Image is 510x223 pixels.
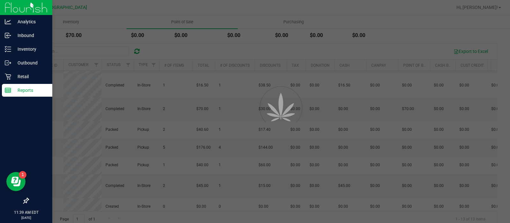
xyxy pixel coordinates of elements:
p: Inbound [11,32,49,39]
p: Retail [11,73,49,80]
iframe: Resource center unread badge [19,171,26,179]
p: Inventory [11,45,49,53]
p: [DATE] [3,215,49,220]
inline-svg: Outbound [5,60,11,66]
p: Analytics [11,18,49,26]
inline-svg: Inbound [5,32,11,39]
iframe: Resource center [6,172,25,191]
p: 11:39 AM EDT [3,210,49,215]
inline-svg: Retail [5,73,11,80]
inline-svg: Reports [5,87,11,93]
p: Reports [11,86,49,94]
p: Outbound [11,59,49,67]
inline-svg: Analytics [5,19,11,25]
inline-svg: Inventory [5,46,11,52]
